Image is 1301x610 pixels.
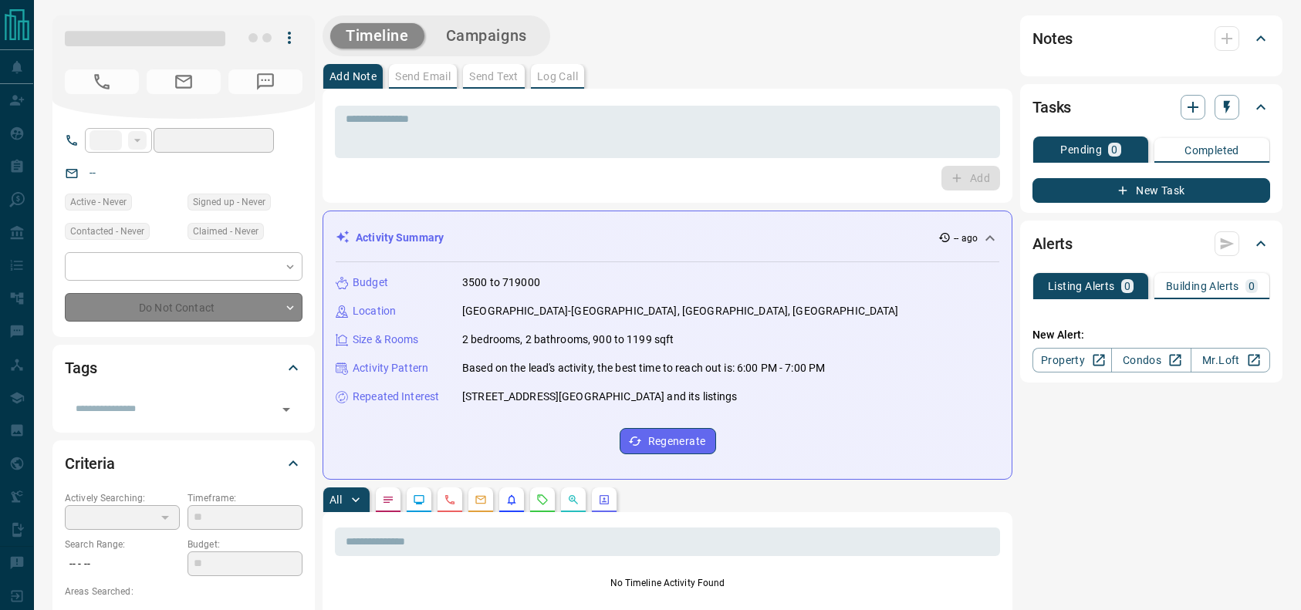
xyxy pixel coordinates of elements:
[1032,348,1112,372] a: Property
[65,538,180,551] p: Search Range:
[413,494,425,506] svg: Lead Browsing Activity
[353,275,388,291] p: Budget
[1032,89,1270,126] div: Tasks
[70,224,144,239] span: Contacted - Never
[1032,20,1270,57] div: Notes
[444,494,456,506] svg: Calls
[353,360,428,376] p: Activity Pattern
[431,23,542,49] button: Campaigns
[505,494,518,506] svg: Listing Alerts
[356,230,444,246] p: Activity Summary
[1032,26,1073,51] h2: Notes
[1184,145,1239,156] p: Completed
[536,494,549,506] svg: Requests
[462,303,899,319] p: [GEOGRAPHIC_DATA]-[GEOGRAPHIC_DATA], [GEOGRAPHIC_DATA], [GEOGRAPHIC_DATA]
[1191,348,1270,372] a: Mr.Loft
[1032,231,1073,256] h2: Alerts
[193,224,259,239] span: Claimed - Never
[353,332,419,348] p: Size & Rooms
[598,494,610,506] svg: Agent Actions
[275,399,297,420] button: Open
[70,194,127,210] span: Active - Never
[65,551,180,577] p: -- - --
[567,494,580,506] svg: Opportunities
[954,231,978,245] p: -- ago
[462,360,825,376] p: Based on the lead's activity, the best time to reach out is: 6:00 PM - 7:00 PM
[65,451,115,476] h2: Criteria
[336,224,999,252] div: Activity Summary-- ago
[1111,144,1117,155] p: 0
[1048,281,1115,292] p: Listing Alerts
[65,293,302,322] div: Do Not Contact
[193,194,265,210] span: Signed up - Never
[330,23,424,49] button: Timeline
[1124,281,1130,292] p: 0
[329,71,377,82] p: Add Note
[188,491,302,505] p: Timeframe:
[353,303,396,319] p: Location
[65,349,302,386] div: Tags
[188,538,302,551] p: Budget:
[475,494,487,506] svg: Emails
[147,69,221,94] span: No Email
[1249,281,1255,292] p: 0
[620,428,716,454] button: Regenerate
[65,585,302,598] p: Areas Searched:
[65,356,96,380] h2: Tags
[1166,281,1239,292] p: Building Alerts
[1060,144,1102,155] p: Pending
[65,491,180,505] p: Actively Searching:
[65,69,139,94] span: No Number
[1032,95,1071,120] h2: Tasks
[65,445,302,482] div: Criteria
[228,69,302,94] span: No Number
[382,494,394,506] svg: Notes
[462,332,674,348] p: 2 bedrooms, 2 bathrooms, 900 to 1199 sqft
[1032,178,1270,203] button: New Task
[335,576,1000,590] p: No Timeline Activity Found
[1111,348,1191,372] a: Condos
[353,389,439,405] p: Repeated Interest
[90,167,96,179] a: --
[462,275,540,291] p: 3500 to 719000
[1032,327,1270,343] p: New Alert:
[1032,225,1270,262] div: Alerts
[462,389,738,405] p: [STREET_ADDRESS][GEOGRAPHIC_DATA] and its listings
[329,494,342,505] p: All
